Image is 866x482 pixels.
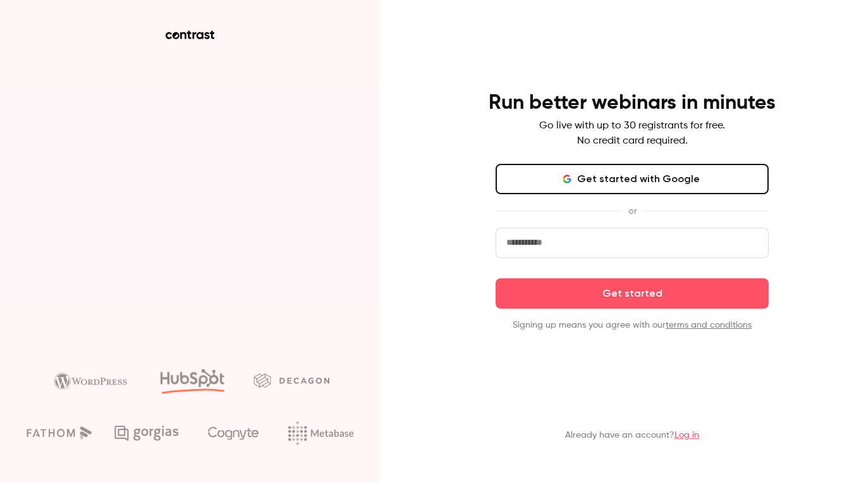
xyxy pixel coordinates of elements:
[496,319,769,331] p: Signing up means you agree with our
[674,431,699,440] a: Log in
[489,90,776,116] h4: Run better webinars in minutes
[539,118,725,149] p: Go live with up to 30 registrants for free. No credit card required.
[622,204,643,218] span: or
[496,164,769,194] button: Get started with Google
[565,429,699,442] p: Already have an account?
[666,321,752,330] a: terms and conditions
[253,373,329,387] img: decagon
[496,278,769,309] button: Get started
